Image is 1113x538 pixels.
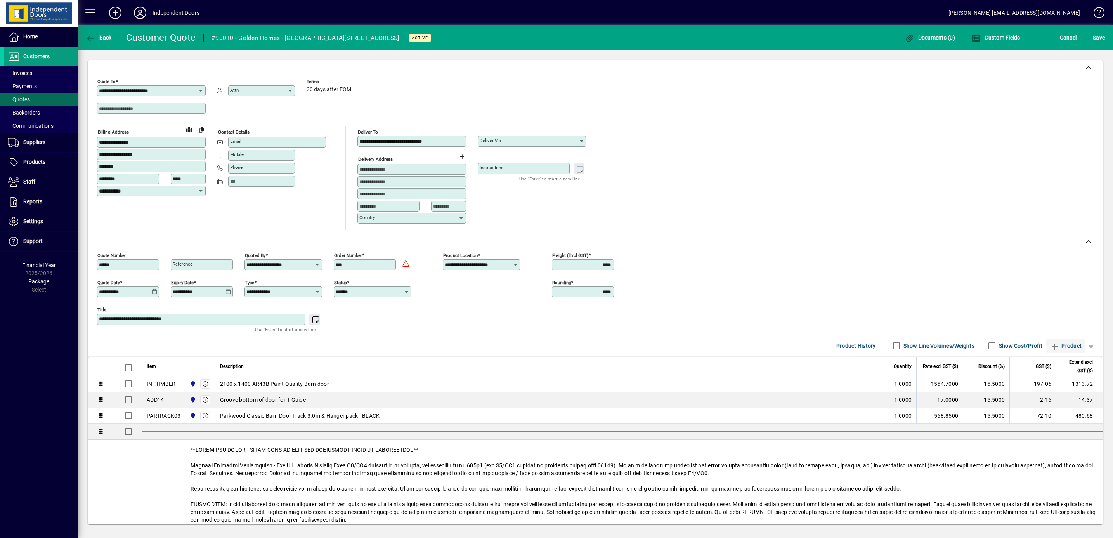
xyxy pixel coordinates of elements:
[1009,392,1056,408] td: 2.16
[126,31,196,44] div: Customer Quote
[1056,376,1103,392] td: 1313.72
[128,6,153,20] button: Profile
[963,408,1009,424] td: 15.5000
[147,396,164,404] div: ADD14
[230,152,244,157] mat-label: Mobile
[948,7,1080,19] div: [PERSON_NAME] [EMAIL_ADDRESS][DOMAIN_NAME]
[4,66,78,80] a: Invoices
[921,412,958,420] div: 568.8500
[220,412,380,420] span: Parkwood Classic Barn Door Track 3.0m & Hanger pack - BLACK
[1061,358,1093,375] span: Extend excl GST ($)
[456,151,468,163] button: Choose address
[173,261,192,267] mat-label: Reference
[147,362,156,371] span: Item
[97,252,126,258] mat-label: Quote number
[894,380,912,388] span: 1.0000
[97,79,116,84] mat-label: Quote To
[4,119,78,132] a: Communications
[8,83,37,89] span: Payments
[255,325,316,334] mat-hint: Use 'Enter' to start a new line
[1050,340,1082,352] span: Product
[552,252,588,258] mat-label: Freight (excl GST)
[183,123,195,135] a: View on map
[905,35,955,41] span: Documents (0)
[4,93,78,106] a: Quotes
[1036,362,1051,371] span: GST ($)
[230,139,241,144] mat-label: Email
[921,380,958,388] div: 1554.7000
[230,87,239,93] mat-label: Attn
[519,174,580,183] mat-hint: Use 'Enter' to start a new line
[359,215,375,220] mat-label: Country
[78,31,120,45] app-page-header-button: Back
[97,279,120,285] mat-label: Quote date
[86,35,112,41] span: Back
[894,412,912,420] span: 1.0000
[4,133,78,152] a: Suppliers
[443,252,478,258] mat-label: Product location
[153,7,199,19] div: Independent Doors
[552,279,571,285] mat-label: Rounding
[1093,35,1096,41] span: S
[103,6,128,20] button: Add
[23,238,43,244] span: Support
[147,380,175,388] div: INTTIMBER
[245,279,254,285] mat-label: Type
[23,53,50,59] span: Customers
[188,411,197,420] span: Cromwell Central Otago
[220,362,244,371] span: Description
[4,27,78,47] a: Home
[97,307,106,312] mat-label: Title
[245,252,265,258] mat-label: Quoted by
[1060,31,1077,44] span: Cancel
[1046,339,1085,353] button: Product
[4,232,78,251] a: Support
[4,80,78,93] a: Payments
[4,192,78,212] a: Reports
[147,412,181,420] div: PARTRACK03
[963,376,1009,392] td: 15.5000
[1088,2,1103,27] a: Knowledge Base
[23,218,43,224] span: Settings
[4,212,78,231] a: Settings
[833,339,879,353] button: Product History
[8,109,40,116] span: Backorders
[334,279,347,285] mat-label: Status
[8,96,30,102] span: Quotes
[358,129,378,135] mat-label: Deliver To
[480,138,501,143] mat-label: Deliver via
[4,106,78,119] a: Backorders
[220,380,329,388] span: 2100 x 1400 AR43B Paint Quality Barn door
[969,31,1022,45] button: Custom Fields
[902,342,974,350] label: Show Line Volumes/Weights
[1009,376,1056,392] td: 197.06
[1058,31,1079,45] button: Cancel
[903,31,957,45] button: Documents (0)
[23,139,45,145] span: Suppliers
[894,362,912,371] span: Quantity
[1091,31,1107,45] button: Save
[923,362,958,371] span: Rate excl GST ($)
[978,362,1005,371] span: Discount (%)
[4,172,78,192] a: Staff
[8,123,54,129] span: Communications
[963,392,1009,408] td: 15.5000
[230,165,243,170] mat-label: Phone
[28,278,49,285] span: Package
[894,396,912,404] span: 1.0000
[997,342,1042,350] label: Show Cost/Profit
[1009,408,1056,424] td: 72.10
[4,153,78,172] a: Products
[23,33,38,40] span: Home
[1056,408,1103,424] td: 480.68
[23,159,45,165] span: Products
[836,340,876,352] span: Product History
[195,123,208,136] button: Copy to Delivery address
[921,396,958,404] div: 17.0000
[334,252,362,258] mat-label: Order number
[307,79,353,84] span: Terms
[1093,31,1105,44] span: ave
[188,396,197,404] span: Cromwell Central Otago
[171,279,194,285] mat-label: Expiry date
[23,179,35,185] span: Staff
